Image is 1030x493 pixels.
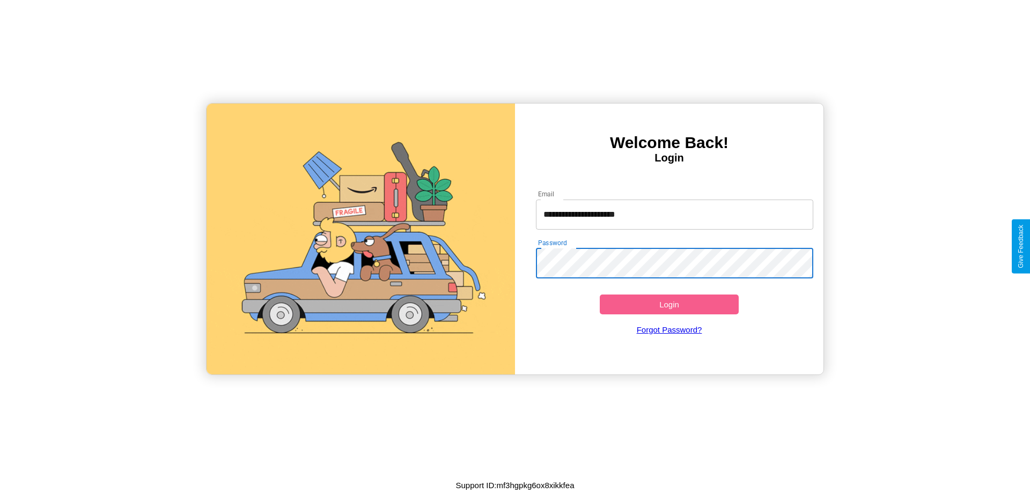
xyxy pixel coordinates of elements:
[538,189,555,198] label: Email
[515,152,823,164] h4: Login
[456,478,575,492] p: Support ID: mf3hgpkg6ox8xikkfea
[538,238,566,247] label: Password
[600,295,739,314] button: Login
[1017,225,1025,268] div: Give Feedback
[515,134,823,152] h3: Welcome Back!
[531,314,808,345] a: Forgot Password?
[207,104,515,374] img: gif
